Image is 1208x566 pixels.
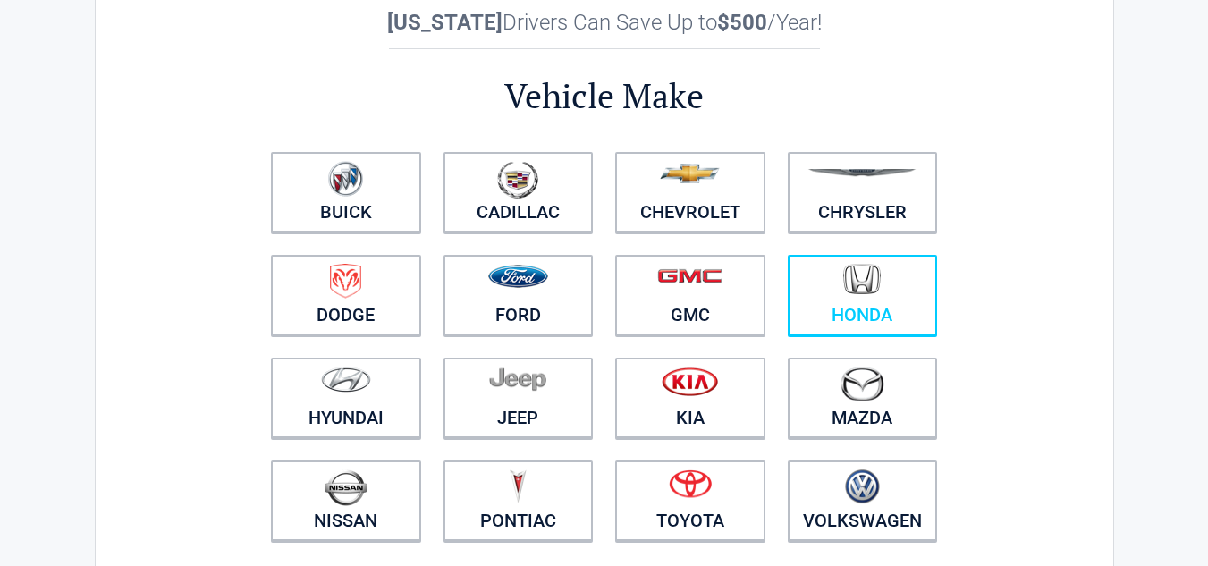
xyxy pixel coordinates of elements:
[443,358,594,438] a: Jeep
[840,367,884,401] img: mazda
[443,255,594,335] a: Ford
[807,169,917,177] img: chrysler
[260,10,949,35] h2: Drivers Can Save Up to /Year
[660,164,720,183] img: chevrolet
[509,469,527,503] img: pontiac
[321,367,371,393] img: hyundai
[443,152,594,232] a: Cadillac
[328,161,363,197] img: buick
[788,358,938,438] a: Mazda
[788,460,938,541] a: Volkswagen
[615,460,765,541] a: Toyota
[387,10,503,35] b: [US_STATE]
[271,152,421,232] a: Buick
[325,469,367,506] img: nissan
[669,469,712,498] img: toyota
[260,73,949,119] h2: Vehicle Make
[615,358,765,438] a: Kia
[845,469,880,504] img: volkswagen
[330,264,361,299] img: dodge
[443,460,594,541] a: Pontiac
[657,268,722,283] img: gmc
[788,255,938,335] a: Honda
[489,367,546,392] img: jeep
[615,255,765,335] a: GMC
[271,255,421,335] a: Dodge
[271,358,421,438] a: Hyundai
[662,367,718,396] img: kia
[488,265,548,288] img: ford
[615,152,765,232] a: Chevrolet
[843,264,881,295] img: honda
[497,161,538,199] img: cadillac
[788,152,938,232] a: Chrysler
[271,460,421,541] a: Nissan
[717,10,767,35] b: $500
